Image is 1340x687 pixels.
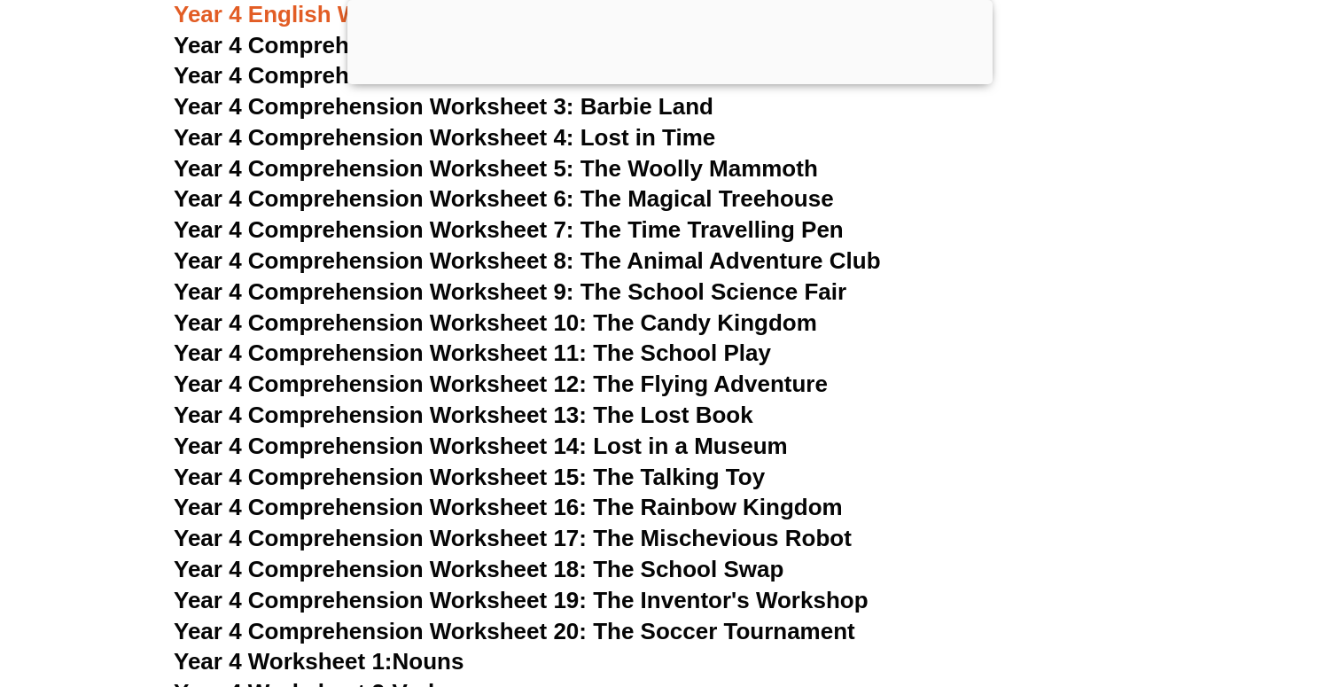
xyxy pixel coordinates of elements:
a: Year 4 Comprehension Worksheet 20: The Soccer Tournament [174,618,855,644]
span: Year 4 Comprehension Worksheet 1: [174,32,574,59]
a: Year 4 Comprehension Worksheet 12: The Flying Adventure [174,371,828,397]
a: Year 4 Comprehension Worksheet 4: Lost in Time [174,124,715,151]
a: Year 4 Comprehension Worksheet 7: The Time Travelling Pen [174,216,844,243]
a: Year 4 Comprehension Worksheet 19: The Inventor's Workshop [174,587,869,613]
a: Year 4 Comprehension Worksheet 9: The School Science Fair [174,278,846,305]
span: Year 4 Worksheet 1: [174,648,393,675]
a: Year 4 Comprehension Worksheet 14: Lost in a Museum [174,433,788,459]
a: Year 4 Worksheet 1:Nouns [174,648,464,675]
a: Year 4 Comprehension Worksheet 15: The Talking Toy [174,464,765,490]
a: Year 4 Comprehension Worksheet 16: The Rainbow Kingdom [174,494,843,520]
a: Year 4 Comprehension Worksheet 6: The Magical Treehouse [174,185,834,212]
a: Year 4 Comprehension Worksheet 13: The Lost Book [174,402,753,428]
a: Year 4 Comprehension Worksheet 18: The School Swap [174,556,783,582]
a: Year 4 Comprehension Worksheet 8: The Animal Adventure Club [174,247,881,274]
a: Year 4 Comprehension Worksheet 2: Ancient Aztecs [174,62,744,89]
a: Year 4 Comprehension Worksheet 10: The Candy Kingdom [174,309,817,336]
a: Year 4 Comprehension Worksheet 5: The Woolly Mammoth [174,155,818,182]
a: Year 4 Comprehension Worksheet 3: Barbie Land [174,93,713,120]
a: Year 4 Comprehension Worksheet 11: The School Play [174,340,771,366]
a: Year 4 Comprehension Worksheet 1: Dinosaur Adventure [174,32,799,59]
iframe: Chat Widget [1036,487,1340,687]
a: Year 4 Comprehension Worksheet 17: The Mischevious Robot [174,525,852,551]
